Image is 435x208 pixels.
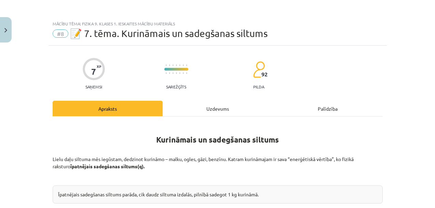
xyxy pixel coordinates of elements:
img: icon-short-line-57e1e144782c952c97e751825c79c345078a6d821885a25fce030b3d8c18986b.svg [166,64,166,66]
strong: Kurināmais un sadegšanas siltums [156,135,279,145]
img: icon-close-lesson-0947bae3869378f0d4975bcd49f059093ad1ed9edebbc8119c70593378902aed.svg [4,28,7,33]
img: icon-short-line-57e1e144782c952c97e751825c79c345078a6d821885a25fce030b3d8c18986b.svg [183,64,183,66]
p: Saņemsi [83,84,105,89]
img: icon-short-line-57e1e144782c952c97e751825c79c345078a6d821885a25fce030b3d8c18986b.svg [183,72,183,74]
span: 92 [261,71,268,77]
img: icon-short-line-57e1e144782c952c97e751825c79c345078a6d821885a25fce030b3d8c18986b.svg [186,64,187,66]
b: īpatnējais sadegšanas siltums [70,163,137,169]
p: pilda [253,84,264,89]
img: icon-short-line-57e1e144782c952c97e751825c79c345078a6d821885a25fce030b3d8c18986b.svg [176,72,177,74]
div: 7 [91,67,96,76]
img: icon-short-line-57e1e144782c952c97e751825c79c345078a6d821885a25fce030b3d8c18986b.svg [186,72,187,74]
img: students-c634bb4e5e11cddfef0936a35e636f08e4e9abd3cc4e673bd6f9a4125e45ecb1.svg [253,61,265,78]
div: Īpatnējais sadegšanas siltums parāda, cik daudz siltuma izdalās, pilnībā sadegot 1 kg kurināmā. [53,185,383,204]
p: Lielu daļu siltuma mēs iegūstam, dedzinot kurināmo – malku, ogles, gāzi, benzīnu. Katram kurināma... [53,156,383,170]
div: Mācību tēma: Fizika 9. klases 1. ieskaites mācību materiāls [53,21,383,26]
img: icon-short-line-57e1e144782c952c97e751825c79c345078a6d821885a25fce030b3d8c18986b.svg [176,64,177,66]
img: icon-short-line-57e1e144782c952c97e751825c79c345078a6d821885a25fce030b3d8c18986b.svg [169,72,170,74]
div: Apraksts [53,101,163,116]
img: icon-short-line-57e1e144782c952c97e751825c79c345078a6d821885a25fce030b3d8c18986b.svg [169,64,170,66]
p: Sarežģīts [166,84,186,89]
div: Palīdzība [273,101,383,116]
strong: (q). [137,163,145,169]
div: Uzdevums [163,101,273,116]
span: XP [97,64,101,68]
span: #8 [53,29,68,38]
img: icon-short-line-57e1e144782c952c97e751825c79c345078a6d821885a25fce030b3d8c18986b.svg [166,72,166,74]
span: 📝 7. tēma. Kurināmais un sadegšanas siltums [70,28,268,39]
